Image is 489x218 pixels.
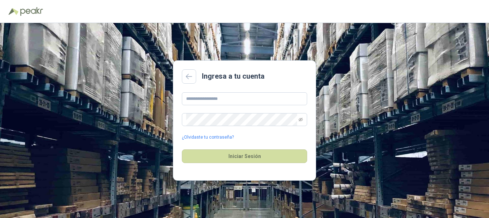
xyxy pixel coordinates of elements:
img: Peakr [20,7,43,16]
img: Logo [9,8,19,15]
h2: Ingresa a tu cuenta [202,71,265,82]
a: ¿Olvidaste tu contraseña? [182,134,234,141]
button: Iniciar Sesión [182,149,307,163]
span: eye-invisible [299,117,303,122]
